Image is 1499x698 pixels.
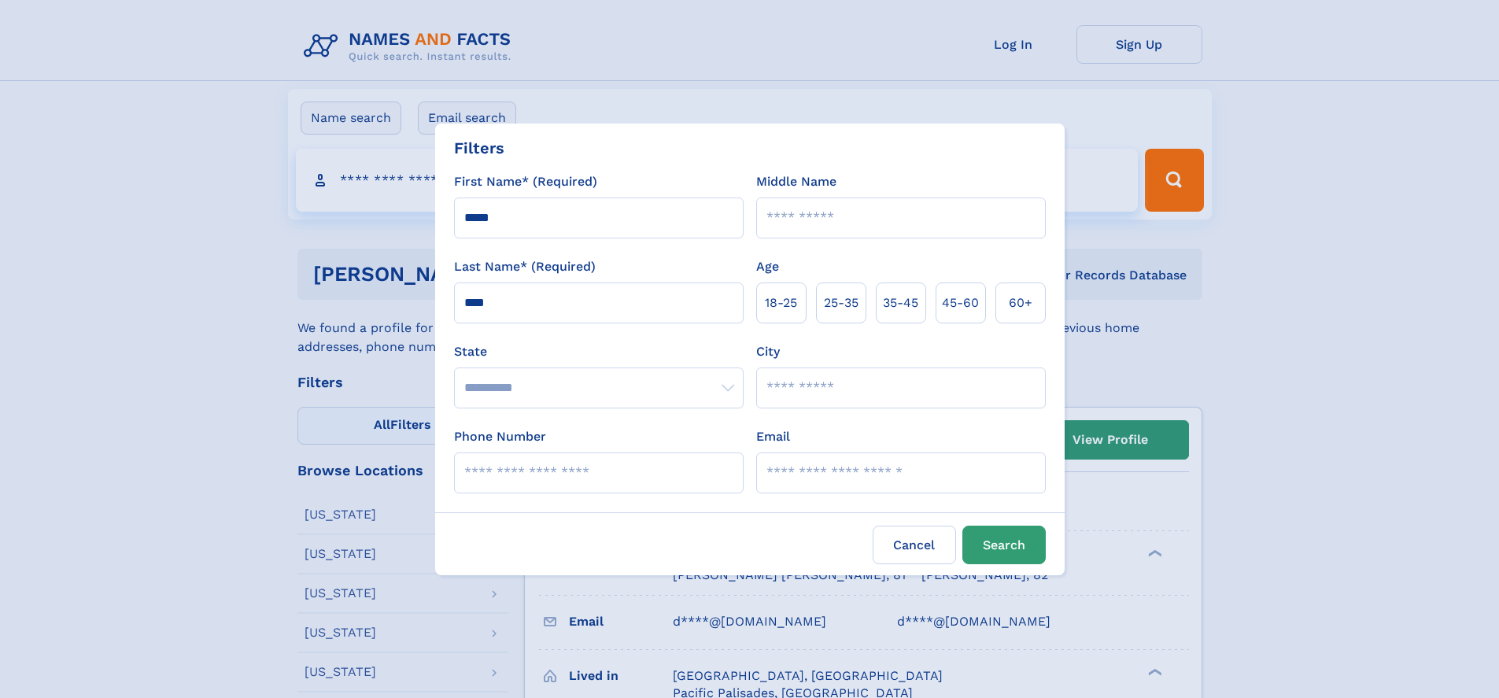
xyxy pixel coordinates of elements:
[756,257,779,276] label: Age
[765,294,797,312] span: 18‑25
[756,172,836,191] label: Middle Name
[454,257,596,276] label: Last Name* (Required)
[454,427,546,446] label: Phone Number
[454,342,744,361] label: State
[824,294,858,312] span: 25‑35
[873,526,956,564] label: Cancel
[962,526,1046,564] button: Search
[756,427,790,446] label: Email
[942,294,979,312] span: 45‑60
[1009,294,1032,312] span: 60+
[756,342,780,361] label: City
[454,136,504,160] div: Filters
[883,294,918,312] span: 35‑45
[454,172,597,191] label: First Name* (Required)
